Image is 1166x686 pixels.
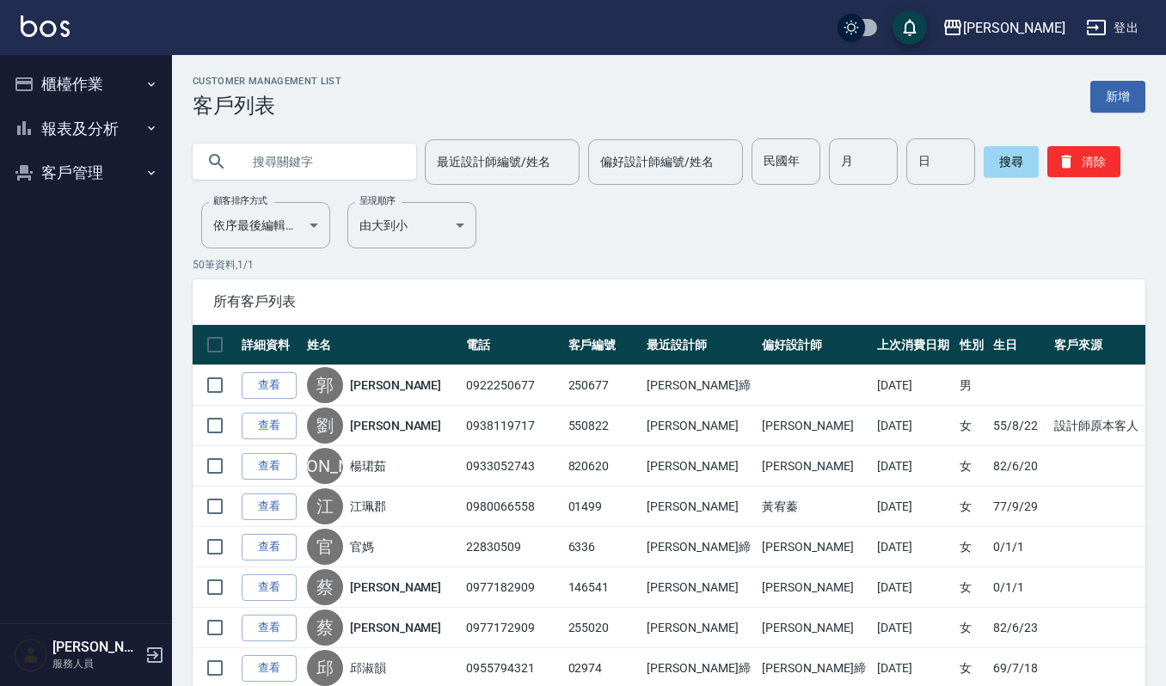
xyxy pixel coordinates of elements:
[193,257,1145,273] p: 50 筆資料, 1 / 1
[242,615,297,641] a: 查看
[7,62,165,107] button: 櫃檯作業
[873,446,955,487] td: [DATE]
[758,446,873,487] td: [PERSON_NAME]
[642,325,758,365] th: 最近設計師
[242,453,297,480] a: 查看
[303,325,462,365] th: 姓名
[936,10,1072,46] button: [PERSON_NAME]
[642,487,758,527] td: [PERSON_NAME]
[955,406,989,446] td: 女
[1050,325,1145,365] th: 客戶來源
[955,487,989,527] td: 女
[564,608,643,648] td: 255020
[462,487,564,527] td: 0980066558
[873,527,955,567] td: [DATE]
[52,656,140,671] p: 服務人員
[564,325,643,365] th: 客戶編號
[758,487,873,527] td: 黃宥蓁
[350,538,374,555] a: 官媽
[462,567,564,608] td: 0977182909
[242,413,297,439] a: 查看
[462,446,564,487] td: 0933052743
[350,619,441,636] a: [PERSON_NAME]
[462,406,564,446] td: 0938119717
[989,487,1050,527] td: 77/9/29
[347,202,476,248] div: 由大到小
[213,293,1125,310] span: 所有客戶列表
[1050,406,1145,446] td: 設計師原本客人
[52,639,140,656] h5: [PERSON_NAME]
[350,377,441,394] a: [PERSON_NAME]
[307,529,343,565] div: 官
[350,579,441,596] a: [PERSON_NAME]
[462,365,564,406] td: 0922250677
[873,567,955,608] td: [DATE]
[462,325,564,365] th: 電話
[642,406,758,446] td: [PERSON_NAME]
[350,457,386,475] a: 楊珺茹
[307,609,343,646] div: 蔡
[350,498,386,515] a: 江珮郡
[201,202,330,248] div: 依序最後編輯時間
[21,15,70,37] img: Logo
[642,567,758,608] td: [PERSON_NAME]
[873,487,955,527] td: [DATE]
[642,608,758,648] td: [PERSON_NAME]
[963,17,1065,39] div: [PERSON_NAME]
[955,365,989,406] td: 男
[989,446,1050,487] td: 82/6/20
[564,527,643,567] td: 6336
[564,406,643,446] td: 550822
[193,94,341,118] h3: 客戶列表
[955,446,989,487] td: 女
[307,367,343,403] div: 郭
[359,194,396,207] label: 呈現順序
[241,138,402,185] input: 搜尋關鍵字
[758,608,873,648] td: [PERSON_NAME]
[462,527,564,567] td: 22830509
[350,659,386,677] a: 邱淑韻
[873,365,955,406] td: [DATE]
[242,493,297,520] a: 查看
[873,608,955,648] td: [DATE]
[955,527,989,567] td: 女
[642,446,758,487] td: [PERSON_NAME]
[1079,12,1145,44] button: 登出
[873,406,955,446] td: [DATE]
[1090,81,1145,113] a: 新增
[873,325,955,365] th: 上次消費日期
[564,487,643,527] td: 01499
[213,194,267,207] label: 顧客排序方式
[307,569,343,605] div: 蔡
[564,365,643,406] td: 250677
[955,567,989,608] td: 女
[955,608,989,648] td: 女
[242,574,297,601] a: 查看
[989,567,1050,608] td: 0/1/1
[350,417,441,434] a: [PERSON_NAME]
[14,638,48,672] img: Person
[1047,146,1120,177] button: 清除
[7,107,165,151] button: 報表及分析
[242,534,297,560] a: 查看
[242,372,297,399] a: 查看
[307,448,343,484] div: [PERSON_NAME]
[989,527,1050,567] td: 0/1/1
[642,527,758,567] td: [PERSON_NAME]締
[642,365,758,406] td: [PERSON_NAME]締
[758,325,873,365] th: 偏好設計師
[758,527,873,567] td: [PERSON_NAME]
[758,567,873,608] td: [PERSON_NAME]
[462,608,564,648] td: 0977172909
[242,655,297,682] a: 查看
[989,608,1050,648] td: 82/6/23
[564,446,643,487] td: 820620
[237,325,303,365] th: 詳細資料
[989,325,1050,365] th: 生日
[989,406,1050,446] td: 55/8/22
[955,325,989,365] th: 性別
[307,407,343,444] div: 劉
[7,150,165,195] button: 客戶管理
[307,488,343,524] div: 江
[893,10,927,45] button: save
